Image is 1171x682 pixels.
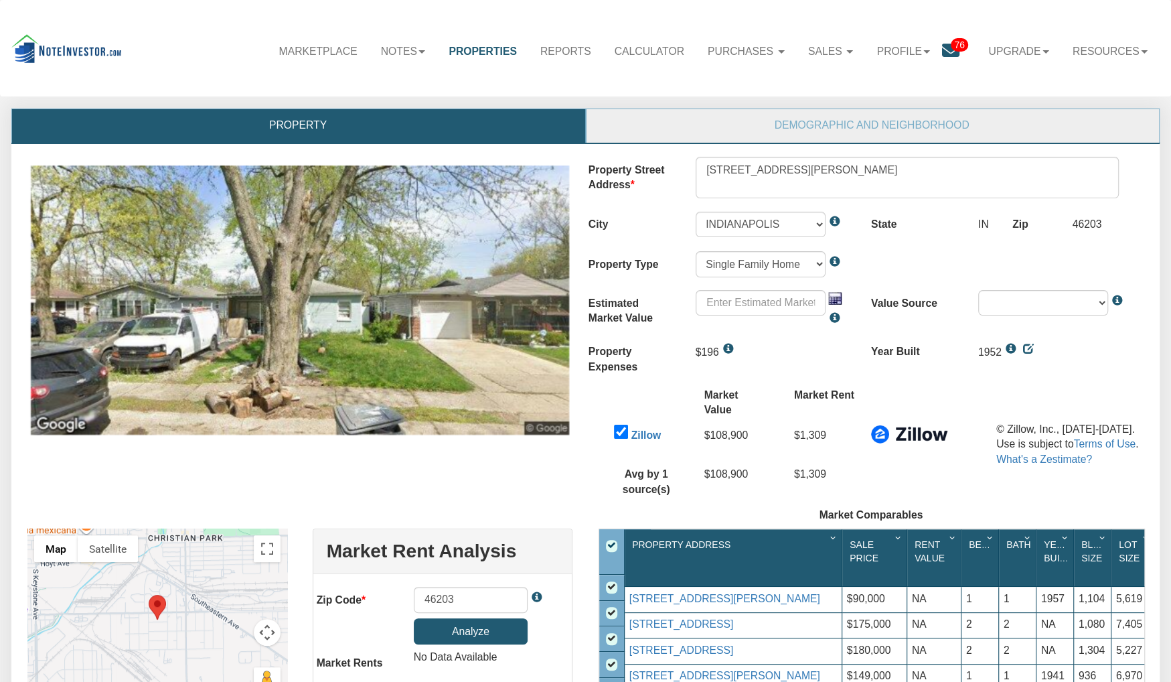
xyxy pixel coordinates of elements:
p: 1952 [978,339,1002,366]
div: Row 2, Row Selection Checkbox [606,607,618,619]
a: [STREET_ADDRESS] [629,644,734,656]
div: NA [1036,638,1073,663]
div: Rent Value Sort None [911,534,961,582]
label: State [871,212,965,232]
div: Year Built Sort None [1040,534,1074,582]
span: Rent Value [915,539,945,563]
div: 2 [961,638,998,663]
p: $1,309 [794,467,858,482]
div: 5,619 [1111,587,1154,612]
span: Bath [1006,539,1030,550]
div: $175,000 [842,613,907,638]
label: Avg by 1 source(s) [601,467,691,497]
a: [STREET_ADDRESS][PERSON_NAME] [629,670,820,681]
label: Market Rents [317,650,401,671]
label: Property Street Address [589,157,683,193]
a: Purchases [696,33,796,70]
label: Market Rent [781,388,871,403]
div: 1,104 [1074,587,1111,612]
p: 46203 [1072,212,1101,238]
div: 1957 [1036,587,1073,612]
div: 2 [999,638,1036,663]
div: Row 1, Row Selection Checkbox [606,582,618,594]
label: Zip [1012,212,1059,232]
p: $108,900 [704,422,748,449]
a: Profile [865,33,942,70]
input: Zillow [614,425,628,439]
div: Column Menu [892,529,907,544]
a: What's a Zestimate? [996,454,1092,465]
div: $90,000 [842,587,907,612]
div: Sort None [846,534,907,569]
label: Estimated Market Value [589,290,683,326]
div: NA [907,587,961,612]
a: Marketplace [267,33,369,70]
a: Sales [796,33,865,70]
div: Sale Price Sort None [846,534,907,569]
img: Open the calculator [828,291,842,305]
p: $196 [696,339,719,366]
div: Sort None [628,534,842,556]
div: Sort None [965,534,999,568]
span: 76 [951,38,968,51]
div: Sort None [1002,534,1036,568]
div: 7,405 [1111,613,1154,638]
a: Zillow [631,429,661,441]
label: City [589,212,683,232]
label: Year Built [871,339,965,360]
label: Market Comparables [599,502,1144,529]
a: Resources [1061,33,1159,70]
div: 2 [961,613,998,638]
span: Property Address [632,539,730,550]
span: Sale Price [850,539,878,563]
span: Year Built [1044,539,1070,563]
span: Bldg Size [1081,539,1107,563]
label: Market Value [691,388,781,418]
p: $1,309 [794,422,826,449]
div: Column Menu [1140,529,1154,544]
a: Notes [369,33,437,70]
div: No Data Available [414,650,556,665]
div: Lot Size Sort None [1115,534,1155,582]
div: 1,304 [1074,638,1111,663]
div: Bath Sort None [1002,534,1036,568]
span: Beds [969,539,994,550]
div: Column Menu [827,529,842,544]
a: 76 [942,33,977,72]
div: NA [907,613,961,638]
a: Property [12,109,583,143]
img: Real Estate on Zillow [871,422,947,447]
div: Column Menu [1059,529,1073,544]
label: Property Type [589,251,683,272]
img: 535638 [11,34,121,63]
div: Property Address Sort None [628,534,842,556]
img: 583601 [31,165,570,435]
p: IN [978,212,989,238]
div: Column Menu [984,529,998,544]
a: Properties [437,33,528,70]
div: © Zillow, Inc., [DATE]-[DATE]. [996,422,1141,437]
div: Marker [149,595,166,620]
div: Sort None [1040,534,1074,582]
div: Row 3, Row Selection Checkbox [606,633,618,645]
div: 2 [999,613,1036,638]
div: Use is subject to . [996,437,1141,467]
div: 5,227 [1111,638,1154,663]
a: Reports [528,33,603,70]
div: 1 [961,587,998,612]
div: Bldg Size Sort None [1077,534,1111,582]
div: 1 [999,587,1036,612]
div: Row 4, Row Selection Checkbox [606,659,618,671]
button: Show satellite imagery [78,535,138,562]
div: Column Menu [946,529,961,544]
button: Analyze [414,618,528,644]
div: 1,080 [1074,613,1111,638]
div: Beds Sort None [965,534,999,568]
a: Demographic and Neighborhood [587,109,1158,143]
button: Toggle fullscreen view [254,535,281,562]
div: Column Menu [1021,529,1036,544]
a: Terms of Use [1073,438,1136,450]
label: Zip Code [317,587,401,608]
div: Sort None [911,534,961,582]
div: Select All [606,540,618,552]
